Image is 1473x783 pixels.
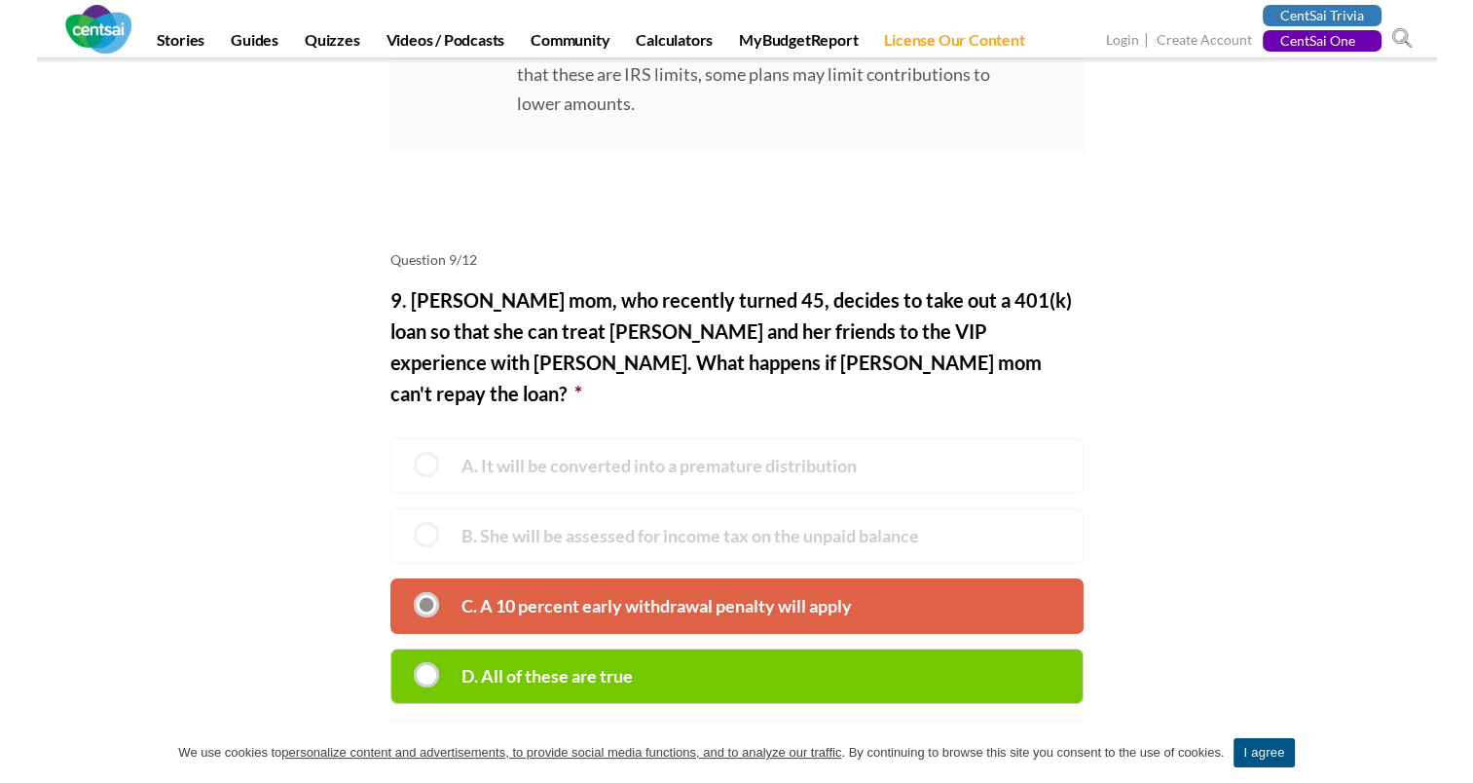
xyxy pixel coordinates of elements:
[293,30,372,57] a: Quizzes
[65,5,131,54] img: CentSai
[1142,29,1154,52] span: |
[390,649,1084,704] label: D. All of these are true
[375,30,517,57] a: Videos / Podcasts
[1263,5,1381,26] a: CentSai Trivia
[1439,743,1458,763] a: I agree
[390,284,1084,409] label: 9. [PERSON_NAME] mom, who recently turned 45, decides to take out a 401(k) loan so that she can t...
[519,30,621,57] a: Community
[219,30,290,57] a: Guides
[1263,30,1381,52] a: CentSai One
[624,30,724,57] a: Calculators
[390,250,1084,270] li: Question 9/12
[281,745,841,760] u: personalize content and advertisements, to provide social media functions, and to analyze our tra...
[390,438,1084,494] label: A. It will be converted into a premature distribution
[390,578,1084,634] label: C. A 10 percent early withdrawal penalty will apply
[390,508,1084,564] label: B. She will be assessed for income tax on the unpaid balance
[1157,31,1252,52] a: Create Account
[872,30,1036,57] a: License Our Content
[145,30,217,57] a: Stories
[727,30,869,57] a: MyBudgetReport
[1106,31,1139,52] a: Login
[178,743,1224,763] span: We use cookies to . By continuing to browse this site you consent to the use of cookies.
[1234,738,1294,767] a: I agree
